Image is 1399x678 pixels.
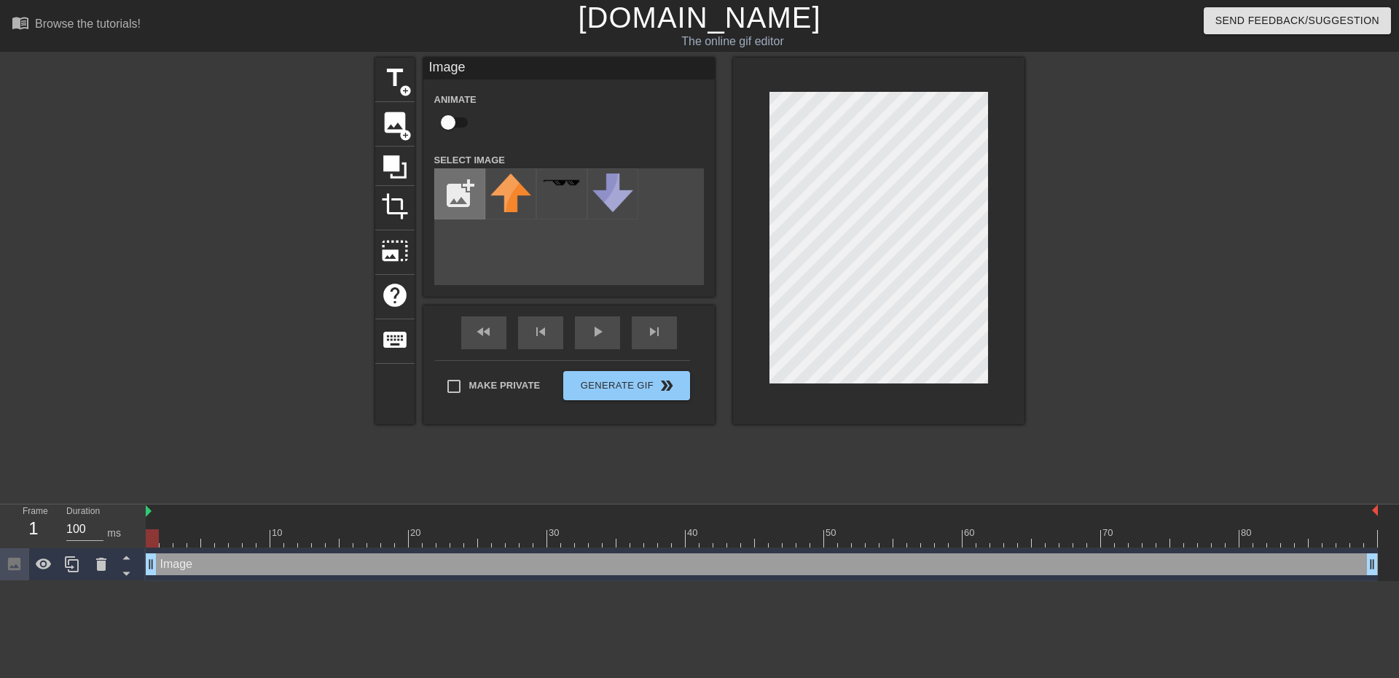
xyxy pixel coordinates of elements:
img: downvote.png [592,174,633,212]
img: bound-end.png [1372,504,1378,516]
span: menu_book [12,14,29,31]
span: Make Private [469,378,541,393]
label: Select Image [434,153,506,168]
span: play_arrow [589,323,606,340]
span: help [381,281,409,309]
a: Browse the tutorials! [12,14,141,36]
div: 40 [687,526,700,540]
span: crop [381,192,409,220]
div: ms [107,526,121,541]
span: add_circle [399,85,412,97]
label: Duration [66,507,100,516]
div: The online gif editor [474,33,992,50]
div: Image [423,58,715,79]
div: Browse the tutorials! [35,17,141,30]
a: [DOMAIN_NAME] [578,1,820,34]
div: 20 [410,526,423,540]
img: deal-with-it.png [541,179,582,187]
span: skip_previous [532,323,549,340]
label: Animate [434,93,477,107]
span: add_circle [399,129,412,141]
span: image [381,109,409,136]
span: drag_handle [1365,557,1379,572]
div: 1 [23,515,44,542]
img: upvote.png [490,174,531,212]
div: 50 [826,526,839,540]
span: title [381,64,409,92]
span: photo_size_select_large [381,237,409,265]
div: Frame [12,504,55,547]
div: 10 [272,526,285,540]
button: Send Feedback/Suggestion [1204,7,1391,34]
div: 30 [549,526,562,540]
span: fast_rewind [475,323,493,340]
div: 70 [1102,526,1116,540]
span: Generate Gif [569,377,683,394]
div: 60 [964,526,977,540]
span: skip_next [646,323,663,340]
span: double_arrow [658,377,675,394]
span: keyboard [381,326,409,354]
span: drag_handle [144,557,158,572]
span: Send Feedback/Suggestion [1215,12,1379,30]
button: Generate Gif [563,371,689,400]
div: 80 [1241,526,1254,540]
